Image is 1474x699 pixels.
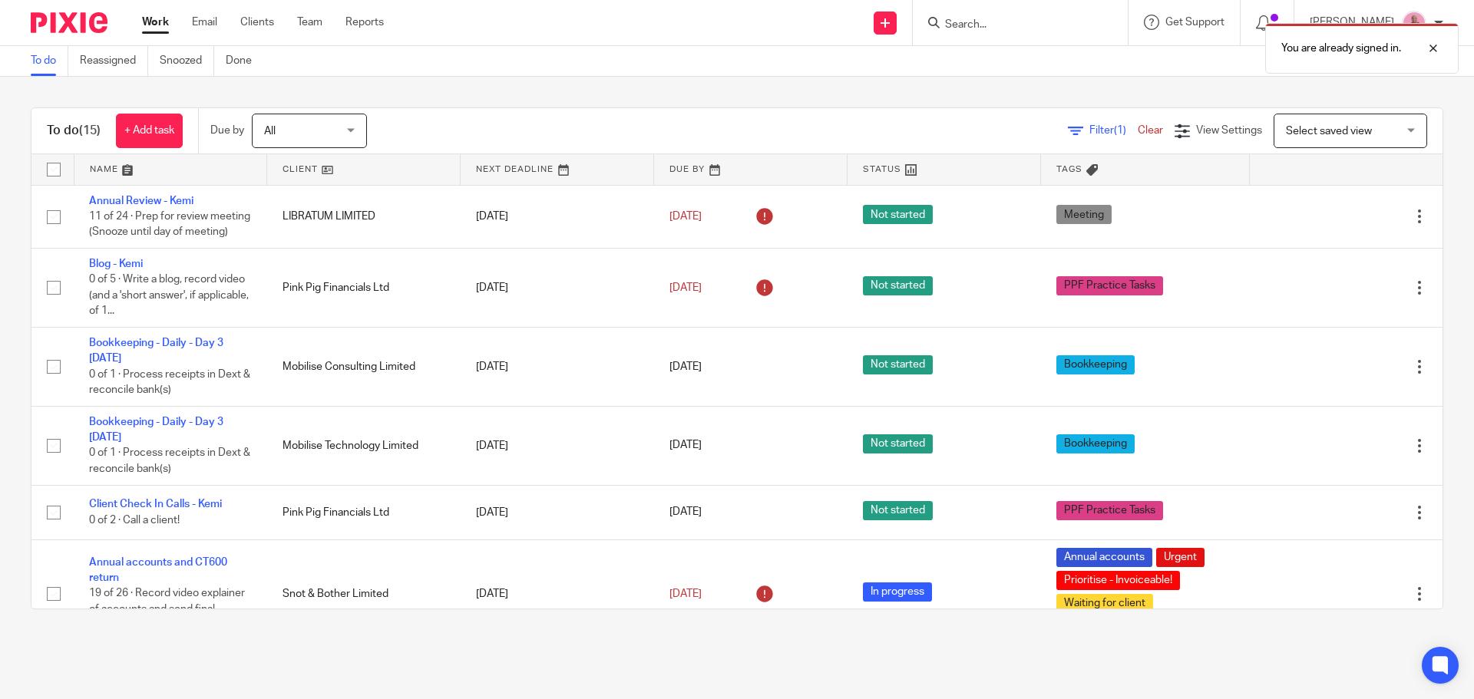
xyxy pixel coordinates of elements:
[863,276,933,295] span: Not started
[267,248,461,327] td: Pink Pig Financials Ltd
[669,589,702,599] span: [DATE]
[461,485,654,539] td: [DATE]
[31,46,68,76] a: To do
[160,46,214,76] a: Snoozed
[1056,205,1112,224] span: Meeting
[863,501,933,520] span: Not started
[461,328,654,407] td: [DATE]
[47,123,101,139] h1: To do
[1056,501,1163,520] span: PPF Practice Tasks
[89,417,223,443] a: Bookkeeping - Daily - Day 3 [DATE]
[669,361,702,372] span: [DATE]
[267,406,461,485] td: Mobilise Technology Limited
[1056,548,1152,567] span: Annual accounts
[240,15,274,30] a: Clients
[345,15,384,30] a: Reports
[89,275,249,317] span: 0 of 5 · Write a blog, record video (and a 'short answer', if applicable, of 1...
[192,15,217,30] a: Email
[863,355,933,374] span: Not started
[1089,125,1138,136] span: Filter
[1196,125,1262,136] span: View Settings
[669,440,702,451] span: [DATE]
[1286,126,1372,137] span: Select saved view
[31,12,107,33] img: Pixie
[1114,125,1126,136] span: (1)
[1056,594,1153,613] span: Waiting for client
[89,589,245,631] span: 19 of 26 · Record video explainer of accounts and send final accounts to client for...
[89,499,222,509] a: Client Check In Calls - Kemi
[80,46,148,76] a: Reassigned
[89,515,180,526] span: 0 of 2 · Call a client!
[669,507,702,518] span: [DATE]
[267,328,461,407] td: Mobilise Consulting Limited
[264,126,276,137] span: All
[1056,276,1163,295] span: PPF Practice Tasks
[89,196,193,206] a: Annual Review - Kemi
[863,205,933,224] span: Not started
[461,406,654,485] td: [DATE]
[461,248,654,327] td: [DATE]
[89,557,227,583] a: Annual accounts and CT600 return
[210,123,244,138] p: Due by
[1402,11,1426,35] img: Bio%20-%20Kemi%20.png
[79,124,101,137] span: (15)
[461,185,654,248] td: [DATE]
[1056,434,1135,453] span: Bookkeeping
[1138,125,1163,136] a: Clear
[1156,548,1205,567] span: Urgent
[461,540,654,648] td: [DATE]
[863,582,932,602] span: In progress
[89,259,143,269] a: Blog - Kemi
[297,15,322,30] a: Team
[267,185,461,248] td: LIBRATUM LIMITED
[89,369,250,396] span: 0 of 1 · Process receipts in Dext & reconcile bank(s)
[267,485,461,539] td: Pink Pig Financials Ltd
[267,540,461,648] td: Snot & Bother Limited
[89,211,250,238] span: 11 of 24 · Prep for review meeting (Snooze until day of meeting)
[669,211,702,222] span: [DATE]
[89,448,250,475] span: 0 of 1 · Process receipts in Dext & reconcile bank(s)
[89,338,223,364] a: Bookkeeping - Daily - Day 3 [DATE]
[1056,355,1135,374] span: Bookkeeping
[1056,571,1180,590] span: Prioritise - Invoiceable!
[1281,41,1401,56] p: You are already signed in.
[142,15,169,30] a: Work
[226,46,263,76] a: Done
[1056,165,1082,173] span: Tags
[669,282,702,293] span: [DATE]
[116,114,183,148] a: + Add task
[863,434,933,453] span: Not started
